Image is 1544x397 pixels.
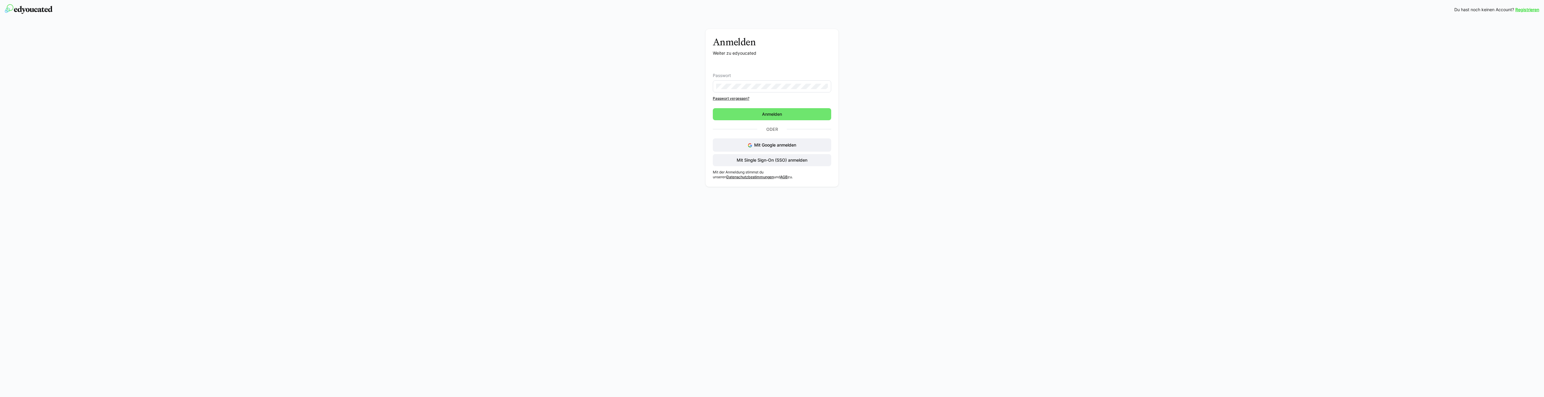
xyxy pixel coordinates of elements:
img: edyoucated [5,4,53,14]
span: Mit Google anmelden [754,142,796,147]
p: Weiter zu edyoucated [713,50,831,56]
span: Passwort [713,73,731,78]
p: Oder [757,125,787,134]
a: Datenschutzbestimmungen [726,175,774,179]
span: Du hast noch keinen Account? [1454,7,1514,13]
p: Mit der Anmeldung stimmst du unseren und zu. [713,170,831,179]
button: Mit Google anmelden [713,138,831,152]
a: AGB [780,175,788,179]
a: Passwort vergessen? [713,96,831,101]
span: Mit Single Sign-On (SSO) anmelden [736,157,808,163]
h3: Anmelden [713,36,831,48]
button: Mit Single Sign-On (SSO) anmelden [713,154,831,166]
button: Anmelden [713,108,831,120]
a: Registrieren [1515,7,1539,13]
span: Anmelden [761,111,783,117]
